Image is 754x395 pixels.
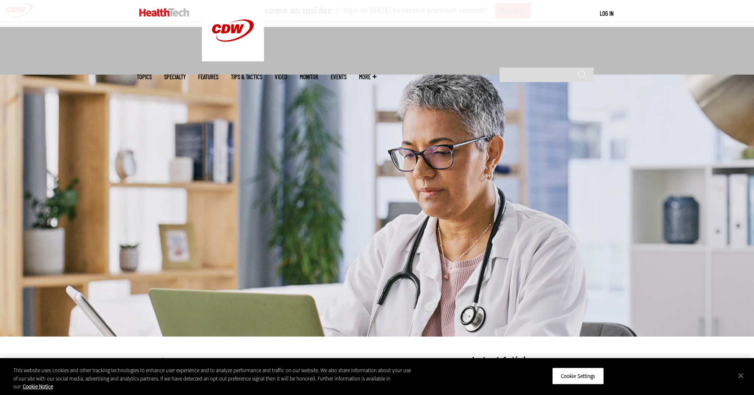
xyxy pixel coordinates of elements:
[472,355,596,366] h3: Latest Articles
[139,8,189,17] img: Home
[300,74,318,80] a: MonITor
[231,74,262,80] a: Tips & Tactics
[359,74,376,80] span: More
[732,366,750,385] button: Close
[137,74,152,80] span: Topics
[275,74,287,80] a: Video
[149,355,450,362] div: »
[164,74,186,80] span: Specialty
[600,10,613,17] a: Log in
[331,74,347,80] a: Events
[198,74,218,80] a: Features
[202,55,264,63] a: CDW
[13,366,415,391] div: This website uses cookies and other tracking technologies to enhance user experience and to analy...
[552,367,604,385] button: Cookie Settings
[600,9,613,18] div: User menu
[23,383,53,390] a: More information about your privacy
